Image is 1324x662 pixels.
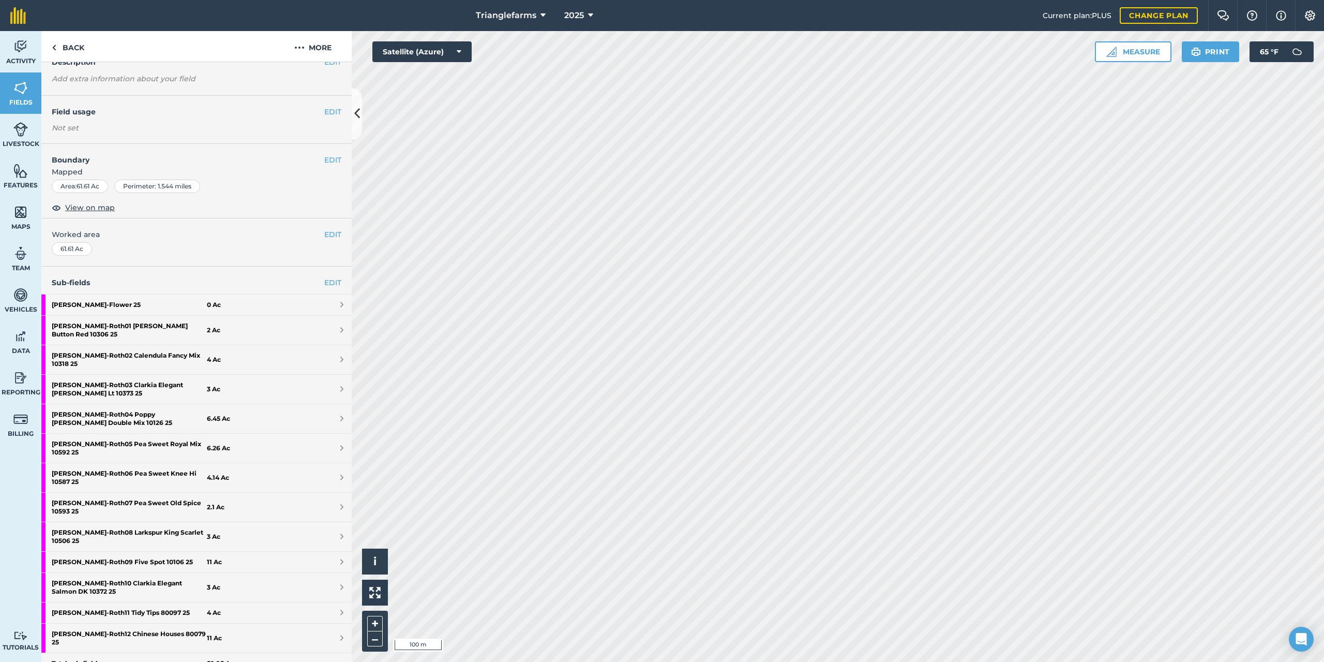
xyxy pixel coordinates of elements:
button: View on map [52,201,115,214]
a: [PERSON_NAME]-Roth06 Pea Sweet Knee Hi 10587 254.14 Ac [41,463,352,492]
a: [PERSON_NAME]-Roth07 Pea Sweet Old Spice 10593 252.1 Ac [41,493,352,522]
div: Area : 61.61 Ac [52,180,108,193]
strong: [PERSON_NAME] - Roth02 Calendula Fancy Mix 10318 25 [52,345,207,374]
button: More [274,31,352,62]
strong: 0 Ac [207,301,221,309]
img: svg+xml;base64,PD94bWwgdmVyc2lvbj0iMS4wIiBlbmNvZGluZz0idXRmLTgiPz4KPCEtLSBHZW5lcmF0b3I6IEFkb2JlIE... [13,246,28,261]
a: [PERSON_NAME]-Roth11 Tidy Tips 80097 254 Ac [41,602,352,623]
strong: [PERSON_NAME] - Roth01 [PERSON_NAME] Button Red 10306 25 [52,316,207,345]
h4: Sub-fields [41,277,352,288]
a: Change plan [1120,7,1198,24]
strong: 3 Ac [207,385,220,393]
span: 2025 [564,9,584,22]
img: A question mark icon [1246,10,1258,21]
span: i [373,555,377,568]
img: svg+xml;base64,PHN2ZyB4bWxucz0iaHR0cDovL3d3dy53My5vcmcvMjAwMC9zdmciIHdpZHRoPSI1NiIgaGVpZ2h0PSI2MC... [13,204,28,220]
span: View on map [65,202,115,213]
a: Back [41,31,95,62]
img: svg+xml;base64,PHN2ZyB4bWxucz0iaHR0cDovL3d3dy53My5vcmcvMjAwMC9zdmciIHdpZHRoPSIxOSIgaGVpZ2h0PSIyNC... [1191,46,1201,58]
h4: Description [52,56,341,68]
button: – [367,631,383,646]
strong: 4.14 Ac [207,474,229,482]
img: svg+xml;base64,PD94bWwgdmVyc2lvbj0iMS4wIiBlbmNvZGluZz0idXRmLTgiPz4KPCEtLSBHZW5lcmF0b3I6IEFkb2JlIE... [13,411,28,427]
button: Satellite (Azure) [372,41,472,62]
img: svg+xml;base64,PHN2ZyB4bWxucz0iaHR0cDovL3d3dy53My5vcmcvMjAwMC9zdmciIHdpZHRoPSI1NiIgaGVpZ2h0PSI2MC... [13,163,28,179]
strong: [PERSON_NAME] - Roth04 Poppy [PERSON_NAME] Double Mix 10126 25 [52,404,207,433]
button: Measure [1095,41,1171,62]
img: svg+xml;base64,PD94bWwgdmVyc2lvbj0iMS4wIiBlbmNvZGluZz0idXRmLTgiPz4KPCEtLSBHZW5lcmF0b3I6IEFkb2JlIE... [13,329,28,344]
div: 61.61 Ac [52,242,92,256]
span: 65 ° F [1260,41,1278,62]
a: [PERSON_NAME]-Roth04 Poppy [PERSON_NAME] Double Mix 10126 256.45 Ac [41,404,352,433]
div: Open Intercom Messenger [1289,627,1314,652]
strong: [PERSON_NAME] - Roth08 Larkspur King Scarlet 10506 25 [52,522,207,551]
img: A cog icon [1304,10,1316,21]
img: svg+xml;base64,PD94bWwgdmVyc2lvbj0iMS4wIiBlbmNvZGluZz0idXRmLTgiPz4KPCEtLSBHZW5lcmF0b3I6IEFkb2JlIE... [13,631,28,641]
em: Add extra information about your field [52,74,195,83]
a: [PERSON_NAME]-Roth01 [PERSON_NAME] Button Red 10306 252 Ac [41,316,352,345]
strong: 6.26 Ac [207,444,230,452]
strong: 3 Ac [207,583,220,592]
img: Two speech bubbles overlapping with the left bubble in the forefront [1217,10,1229,21]
strong: [PERSON_NAME] - Roth12 Chinese Houses 80079 25 [52,624,207,653]
a: [PERSON_NAME]-Flower 250 Ac [41,295,352,315]
strong: [PERSON_NAME] - Roth06 Pea Sweet Knee Hi 10587 25 [52,463,207,492]
a: [PERSON_NAME]-Roth05 Pea Sweet Royal Mix 10592 256.26 Ac [41,434,352,463]
span: Current plan : PLUS [1043,10,1111,21]
strong: [PERSON_NAME] - Roth10 Clarkia Elegant Salmon DK 10372 25 [52,573,207,602]
strong: 11 Ac [207,558,222,566]
strong: 4 Ac [207,609,221,617]
img: svg+xml;base64,PD94bWwgdmVyc2lvbj0iMS4wIiBlbmNvZGluZz0idXRmLTgiPz4KPCEtLSBHZW5lcmF0b3I6IEFkb2JlIE... [13,39,28,54]
img: Ruler icon [1106,47,1117,57]
strong: [PERSON_NAME] - Roth05 Pea Sweet Royal Mix 10592 25 [52,434,207,463]
img: fieldmargin Logo [10,7,26,24]
strong: [PERSON_NAME] - Roth11 Tidy Tips 80097 25 [52,602,207,623]
strong: 3 Ac [207,533,220,541]
button: 65 °F [1250,41,1314,62]
strong: [PERSON_NAME] - Roth07 Pea Sweet Old Spice 10593 25 [52,493,207,522]
div: Perimeter : 1.544 miles [114,180,200,193]
img: svg+xml;base64,PHN2ZyB4bWxucz0iaHR0cDovL3d3dy53My5vcmcvMjAwMC9zdmciIHdpZHRoPSIxOCIgaGVpZ2h0PSIyNC... [52,201,61,214]
strong: [PERSON_NAME] - Flower 25 [52,295,207,315]
strong: 2 Ac [207,326,220,334]
strong: [PERSON_NAME] - Roth03 Clarkia Elegant [PERSON_NAME] Lt 10373 25 [52,375,207,404]
a: [PERSON_NAME]-Roth12 Chinese Houses 80079 2511 Ac [41,624,352,653]
img: svg+xml;base64,PD94bWwgdmVyc2lvbj0iMS4wIiBlbmNvZGluZz0idXRmLTgiPz4KPCEtLSBHZW5lcmF0b3I6IEFkb2JlIE... [13,287,28,303]
div: Not set [52,123,341,133]
img: svg+xml;base64,PD94bWwgdmVyc2lvbj0iMS4wIiBlbmNvZGluZz0idXRmLTgiPz4KPCEtLSBHZW5lcmF0b3I6IEFkb2JlIE... [13,122,28,137]
h4: Boundary [41,144,324,166]
img: svg+xml;base64,PD94bWwgdmVyc2lvbj0iMS4wIiBlbmNvZGluZz0idXRmLTgiPz4KPCEtLSBHZW5lcmF0b3I6IEFkb2JlIE... [13,370,28,386]
a: EDIT [324,277,341,288]
strong: 11 Ac [207,634,222,642]
img: svg+xml;base64,PHN2ZyB4bWxucz0iaHR0cDovL3d3dy53My5vcmcvMjAwMC9zdmciIHdpZHRoPSIyMCIgaGVpZ2h0PSIyNC... [294,41,305,54]
h4: Field usage [52,106,324,117]
a: [PERSON_NAME]-Roth08 Larkspur King Scarlet 10506 253 Ac [41,522,352,551]
a: [PERSON_NAME]-Roth02 Calendula Fancy Mix 10318 254 Ac [41,345,352,374]
img: svg+xml;base64,PD94bWwgdmVyc2lvbj0iMS4wIiBlbmNvZGluZz0idXRmLTgiPz4KPCEtLSBHZW5lcmF0b3I6IEFkb2JlIE... [1287,41,1307,62]
img: svg+xml;base64,PHN2ZyB4bWxucz0iaHR0cDovL3d3dy53My5vcmcvMjAwMC9zdmciIHdpZHRoPSI5IiBoZWlnaHQ9IjI0Ii... [52,41,56,54]
span: Trianglefarms [476,9,536,22]
a: [PERSON_NAME]-Roth09 Five Spot 10106 2511 Ac [41,552,352,572]
button: EDIT [324,229,341,240]
span: Mapped [41,166,352,178]
button: EDIT [324,154,341,166]
strong: 6.45 Ac [207,415,230,423]
strong: 4 Ac [207,356,221,364]
span: Worked area [52,229,341,240]
strong: [PERSON_NAME] - Roth09 Five Spot 10106 25 [52,552,207,572]
img: svg+xml;base64,PHN2ZyB4bWxucz0iaHR0cDovL3d3dy53My5vcmcvMjAwMC9zdmciIHdpZHRoPSI1NiIgaGVpZ2h0PSI2MC... [13,80,28,96]
button: + [367,616,383,631]
button: EDIT [324,56,341,68]
button: i [362,549,388,575]
img: Four arrows, one pointing top left, one top right, one bottom right and the last bottom left [369,587,381,598]
strong: 2.1 Ac [207,503,224,511]
button: EDIT [324,106,341,117]
a: [PERSON_NAME]-Roth10 Clarkia Elegant Salmon DK 10372 253 Ac [41,573,352,602]
img: svg+xml;base64,PHN2ZyB4bWxucz0iaHR0cDovL3d3dy53My5vcmcvMjAwMC9zdmciIHdpZHRoPSIxNyIgaGVpZ2h0PSIxNy... [1276,9,1286,22]
a: [PERSON_NAME]-Roth03 Clarkia Elegant [PERSON_NAME] Lt 10373 253 Ac [41,375,352,404]
button: Print [1182,41,1240,62]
